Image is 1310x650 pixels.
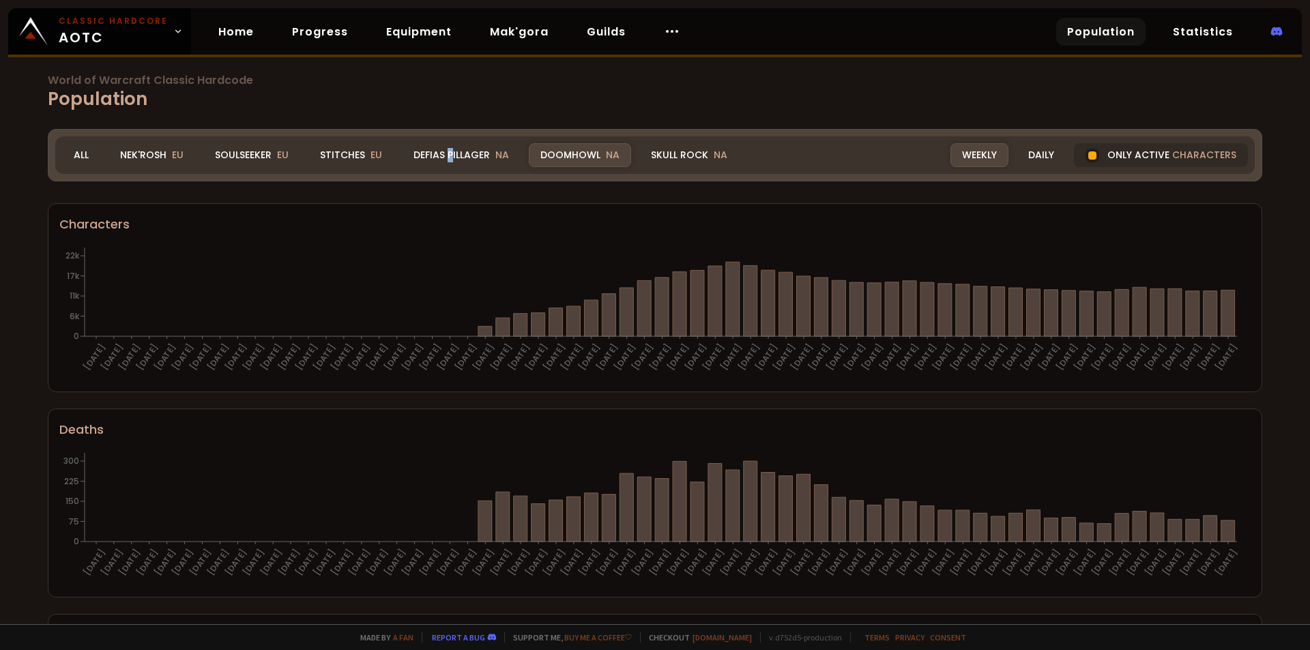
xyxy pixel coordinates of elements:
[841,342,868,372] text: [DATE]
[700,547,727,578] text: [DATE]
[506,547,532,578] text: [DATE]
[576,18,637,46] a: Guilds
[965,547,992,578] text: [DATE]
[352,632,413,642] span: Made by
[983,342,1010,372] text: [DATE]
[417,342,443,372] text: [DATE]
[488,547,514,578] text: [DATE]
[789,342,815,372] text: [DATE]
[629,547,656,578] text: [DATE]
[151,342,178,372] text: [DATE]
[1071,342,1098,372] text: [DATE]
[74,535,79,547] tspan: 0
[64,475,79,487] tspan: 225
[1019,342,1045,372] text: [DATE]
[1036,342,1063,372] text: [DATE]
[70,290,80,301] tspan: 11k
[864,632,890,642] a: Terms
[99,342,126,372] text: [DATE]
[594,342,621,372] text: [DATE]
[222,342,249,372] text: [DATE]
[281,18,359,46] a: Progress
[771,342,798,372] text: [DATE]
[375,18,463,46] a: Equipment
[276,342,302,372] text: [DATE]
[1019,547,1045,578] text: [DATE]
[564,632,632,642] a: Buy me a coffee
[370,148,382,162] span: EU
[435,342,461,372] text: [DATE]
[187,547,214,578] text: [DATE]
[65,495,79,507] tspan: 150
[529,143,631,167] div: Doomhowl
[665,547,691,578] text: [DATE]
[65,250,80,261] tspan: 22k
[1107,547,1133,578] text: [DATE]
[117,547,143,578] text: [DATE]
[59,215,1251,233] div: Characters
[399,547,426,578] text: [DATE]
[308,143,394,167] div: Stitches
[930,342,957,372] text: [DATE]
[1160,547,1187,578] text: [DATE]
[8,8,191,55] a: Classic HardcoreAOTC
[983,547,1010,578] text: [DATE]
[506,342,532,372] text: [DATE]
[205,342,231,372] text: [DATE]
[523,547,550,578] text: [DATE]
[700,342,727,372] text: [DATE]
[169,547,196,578] text: [DATE]
[806,547,833,578] text: [DATE]
[1107,342,1133,372] text: [DATE]
[559,547,585,578] text: [DATE]
[62,143,100,167] div: All
[364,547,391,578] text: [DATE]
[417,547,443,578] text: [DATE]
[523,342,550,372] text: [DATE]
[81,342,108,372] text: [DATE]
[559,342,585,372] text: [DATE]
[70,310,80,322] tspan: 6k
[169,342,196,372] text: [DATE]
[859,342,886,372] text: [DATE]
[1142,547,1169,578] text: [DATE]
[753,342,780,372] text: [DATE]
[276,547,302,578] text: [DATE]
[950,143,1008,167] div: Weekly
[74,330,79,342] tspan: 0
[1162,18,1244,46] a: Statistics
[753,547,780,578] text: [DATE]
[488,342,514,372] text: [DATE]
[59,15,168,48] span: AOTC
[479,18,559,46] a: Mak'gora
[824,547,851,578] text: [DATE]
[714,148,727,162] span: NA
[393,632,413,642] a: a fan
[639,143,739,167] div: Skull Rock
[399,342,426,372] text: [DATE]
[895,632,925,642] a: Privacy
[222,547,249,578] text: [DATE]
[277,148,289,162] span: EU
[1142,342,1169,372] text: [DATE]
[647,342,673,372] text: [DATE]
[1213,547,1240,578] text: [DATE]
[470,547,497,578] text: [DATE]
[1178,547,1204,578] text: [DATE]
[48,75,1262,86] span: World of Warcraft Classic Hardcode
[611,342,638,372] text: [DATE]
[948,342,974,372] text: [DATE]
[63,455,79,467] tspan: 300
[495,148,509,162] span: NA
[504,632,632,642] span: Support me,
[364,342,391,372] text: [DATE]
[347,547,373,578] text: [DATE]
[594,547,621,578] text: [DATE]
[640,632,752,642] span: Checkout
[760,632,842,642] span: v. d752d5 - production
[1089,342,1116,372] text: [DATE]
[930,632,966,642] a: Consent
[894,342,921,372] text: [DATE]
[824,342,851,372] text: [DATE]
[647,547,673,578] text: [DATE]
